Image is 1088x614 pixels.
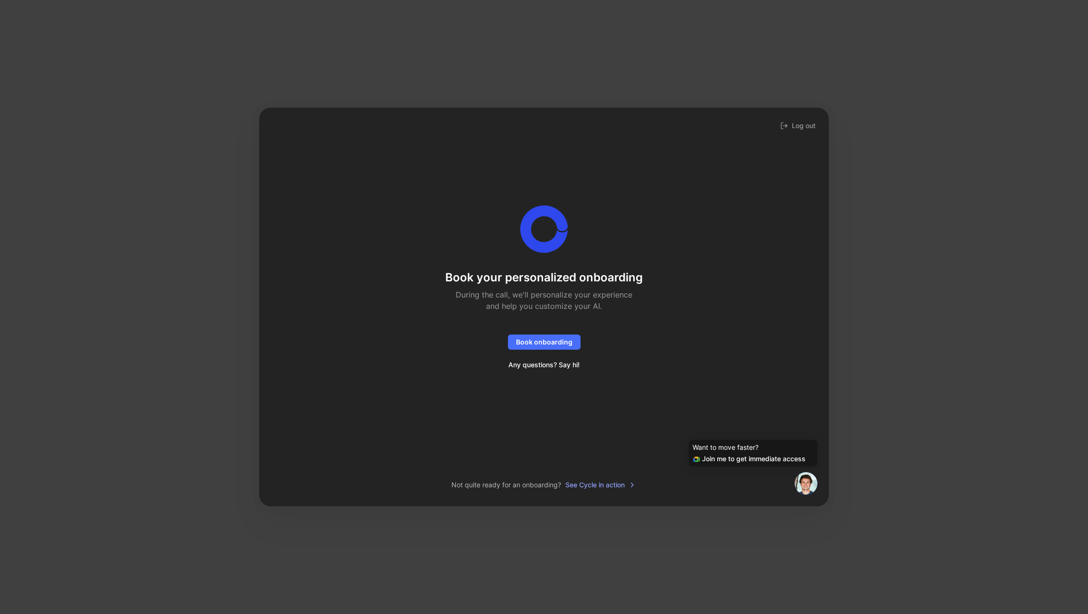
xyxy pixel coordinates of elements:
[778,119,817,132] button: Log out
[508,359,580,371] span: Any questions? Say hi!
[450,289,638,312] h2: During the call, we'll personalize your experience and help you customize your AI.
[565,479,637,491] button: See Cycle in action
[445,270,643,285] h1: Book your personalized onboarding
[451,479,561,491] span: Not quite ready for an onboarding?
[516,336,572,348] span: Book onboarding
[508,335,581,350] button: Book onboarding
[693,442,814,453] div: Want to move faster?
[500,357,588,372] button: Any questions? Say hi!
[693,453,814,465] div: Join me to get immediate access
